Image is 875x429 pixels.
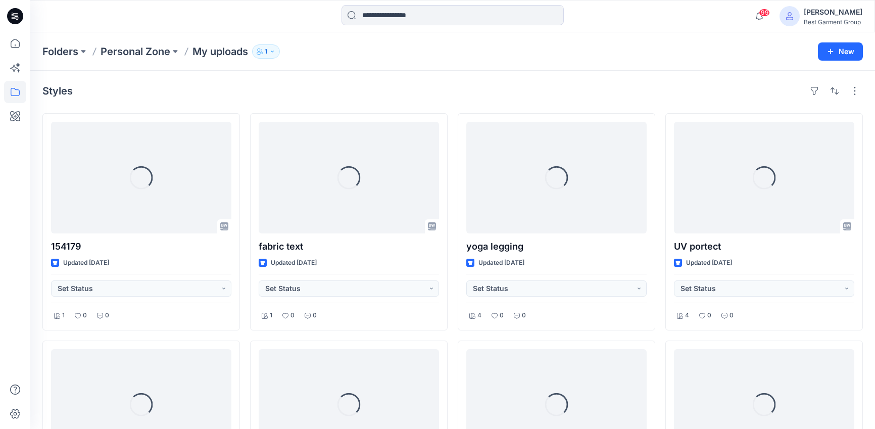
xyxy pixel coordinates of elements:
div: Best Garment Group [804,18,862,26]
p: 1 [265,46,267,57]
p: Updated [DATE] [271,258,317,268]
p: yoga legging [466,240,647,254]
p: Updated [DATE] [686,258,732,268]
p: fabric text [259,240,439,254]
button: 1 [252,44,280,59]
span: 99 [759,9,770,17]
button: New [818,42,863,61]
svg: avatar [786,12,794,20]
p: UV portect [674,240,854,254]
p: 0 [313,310,317,321]
p: 4 [477,310,481,321]
p: 0 [707,310,711,321]
p: Updated [DATE] [63,258,109,268]
a: Personal Zone [101,44,170,59]
p: 1 [62,310,65,321]
a: Folders [42,44,78,59]
p: 1 [270,310,272,321]
p: 0 [522,310,526,321]
p: 0 [290,310,295,321]
p: 154179 [51,240,231,254]
div: [PERSON_NAME] [804,6,862,18]
p: 0 [730,310,734,321]
p: 4 [685,310,689,321]
p: My uploads [192,44,248,59]
p: 0 [105,310,109,321]
p: Updated [DATE] [478,258,524,268]
p: 0 [83,310,87,321]
h4: Styles [42,85,73,97]
p: 0 [500,310,504,321]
